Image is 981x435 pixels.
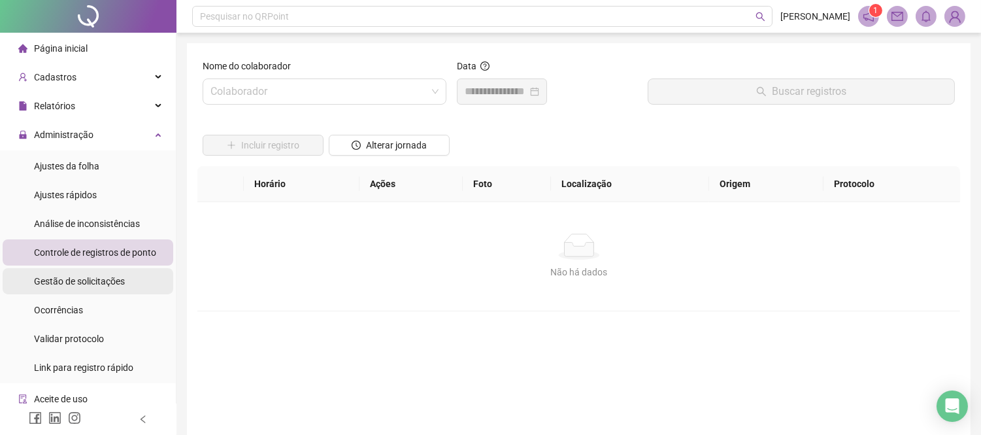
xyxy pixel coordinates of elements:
[34,43,88,54] span: Página inicial
[213,265,944,279] div: Não há dados
[480,61,490,71] span: question-circle
[709,166,823,202] th: Origem
[937,391,968,422] div: Open Intercom Messenger
[34,362,133,373] span: Link para registro rápido
[244,166,359,202] th: Horário
[366,138,427,152] span: Alterar jornada
[329,135,450,156] button: Alterar jornada
[34,161,99,171] span: Ajustes da folha
[34,276,125,287] span: Gestão de solicitações
[18,130,27,139] span: lock
[756,12,765,22] span: search
[68,411,81,425] span: instagram
[823,166,960,202] th: Protocolo
[463,166,551,202] th: Foto
[18,394,27,404] span: audit
[329,141,450,152] a: Alterar jornada
[29,411,42,425] span: facebook
[203,135,324,156] button: Incluir registro
[18,101,27,111] span: file
[203,59,299,73] label: Nome do colaborador
[457,61,476,71] span: Data
[34,190,97,200] span: Ajustes rápidos
[34,101,75,111] span: Relatórios
[34,394,88,404] span: Aceite de uso
[34,334,104,344] span: Validar protocolo
[34,247,156,258] span: Controle de registros de ponto
[551,166,709,202] th: Localização
[920,10,932,22] span: bell
[18,73,27,82] span: user-add
[874,6,878,15] span: 1
[780,9,850,24] span: [PERSON_NAME]
[869,4,882,17] sup: 1
[34,130,93,140] span: Administração
[891,10,903,22] span: mail
[863,10,874,22] span: notification
[18,44,27,53] span: home
[352,141,361,150] span: clock-circle
[139,415,148,424] span: left
[34,218,140,229] span: Análise de inconsistências
[945,7,965,26] img: 94586
[48,411,61,425] span: linkedin
[359,166,463,202] th: Ações
[34,305,83,315] span: Ocorrências
[34,72,76,82] span: Cadastros
[648,78,955,105] button: Buscar registros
